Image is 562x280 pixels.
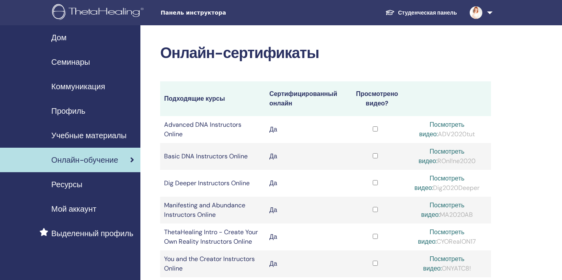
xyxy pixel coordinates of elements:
a: Посмотреть видео: [414,174,465,192]
div: ONYATC8! [407,254,487,273]
h2: Онлайн-сертификаты [160,44,491,62]
td: Basic DNA Instructors Online [160,143,265,170]
a: Посмотреть видео: [421,201,465,219]
td: Да [265,197,347,224]
div: MA2020AB [407,201,487,220]
th: Сертифицированный онлайн [265,81,347,116]
td: Да [265,170,347,197]
th: Подходящие курсы [160,81,265,116]
span: Мой аккаунт [51,203,96,215]
span: Учебные материалы [51,130,127,141]
span: Онлайн-обучение [51,154,118,166]
a: Студенческая панель [379,6,463,20]
td: You and the Creator Instructors Online [160,250,265,277]
span: Панель инструктора [161,9,279,17]
td: Dig Deeper Instructors Online [160,170,265,197]
iframe: Intercom live chat [535,253,554,272]
span: Коммуникация [51,81,105,92]
td: Advanced DNA Instructors Online [160,116,265,143]
div: Dig2020Deeper [407,174,487,193]
img: graduation-cap-white.svg [385,9,395,16]
th: Просмотрено видео? [347,81,403,116]
td: Да [265,116,347,143]
img: default.jpg [470,6,482,19]
span: Выделенный профиль [51,227,133,239]
span: Дом [51,32,67,43]
span: Ресурсы [51,179,82,190]
td: Manifesting and Abundance Instructors Online [160,197,265,224]
td: Да [265,224,347,250]
span: Семинары [51,56,90,68]
div: CYORealON17 [407,227,487,246]
a: Посмотреть видео: [423,255,465,272]
div: ADV2020tut [407,120,487,139]
a: Посмотреть видео: [418,228,465,246]
span: Профиль [51,105,85,117]
img: logo.png [52,4,146,22]
td: ThetaHealing Intro - Create Your Own Reality Instructors Online [160,224,265,250]
td: Да [265,250,347,277]
div: ROnl!ne2020 [407,147,487,166]
a: Посмотреть видео: [419,120,465,138]
a: Посмотреть видео: [418,147,464,165]
td: Да [265,143,347,170]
